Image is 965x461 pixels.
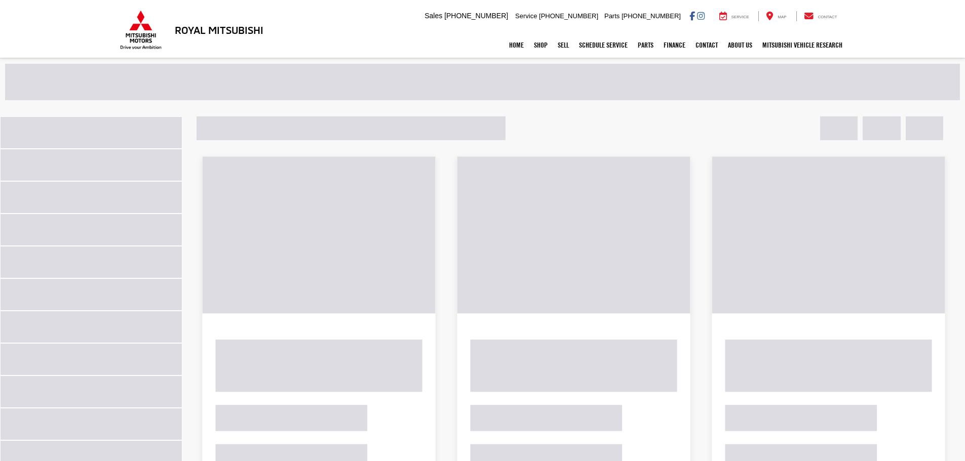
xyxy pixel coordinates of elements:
span: Sales [424,12,442,20]
a: Service [712,11,757,21]
a: Sell [553,32,574,58]
a: Home [504,32,529,58]
img: Mitsubishi [118,10,164,50]
span: Map [778,15,786,19]
span: [PHONE_NUMBER] [539,12,598,20]
a: Map [758,11,794,21]
a: Instagram: Click to visit our Instagram page [697,12,705,20]
span: Contact [818,15,837,19]
a: Schedule Service: Opens in a new tab [574,32,633,58]
a: About Us [723,32,757,58]
a: Facebook: Click to visit our Facebook page [689,12,695,20]
span: Service [515,12,537,20]
a: Finance [659,32,690,58]
span: [PHONE_NUMBER] [444,12,508,20]
a: Contact [796,11,845,21]
span: Service [731,15,749,19]
span: [PHONE_NUMBER] [622,12,681,20]
span: Parts [604,12,620,20]
a: Contact [690,32,723,58]
a: Parts: Opens in a new tab [633,32,659,58]
a: Mitsubishi Vehicle Research [757,32,847,58]
a: Shop [529,32,553,58]
h3: Royal Mitsubishi [175,24,263,35]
